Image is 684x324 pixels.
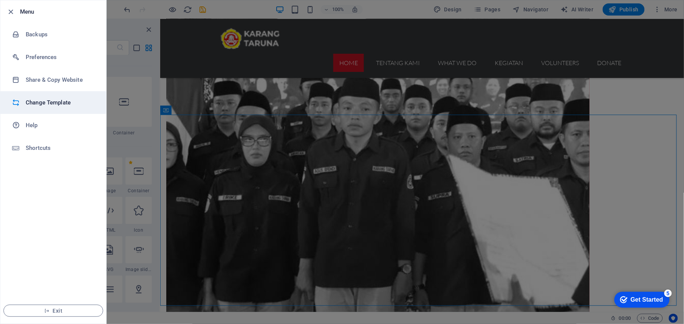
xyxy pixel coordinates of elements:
[0,114,106,137] a: Help
[26,30,96,39] h6: Backups
[3,305,103,317] button: Exit
[10,308,97,314] span: Exit
[20,8,53,15] div: Get Started
[26,98,96,107] h6: Change Template
[26,143,96,153] h6: Shortcuts
[54,2,62,9] div: 5
[26,121,96,130] h6: Help
[26,75,96,84] h6: Share & Copy Website
[20,7,100,16] h6: Menu
[26,53,96,62] h6: Preferences
[4,4,59,20] div: Get Started 5 items remaining, 0% complete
